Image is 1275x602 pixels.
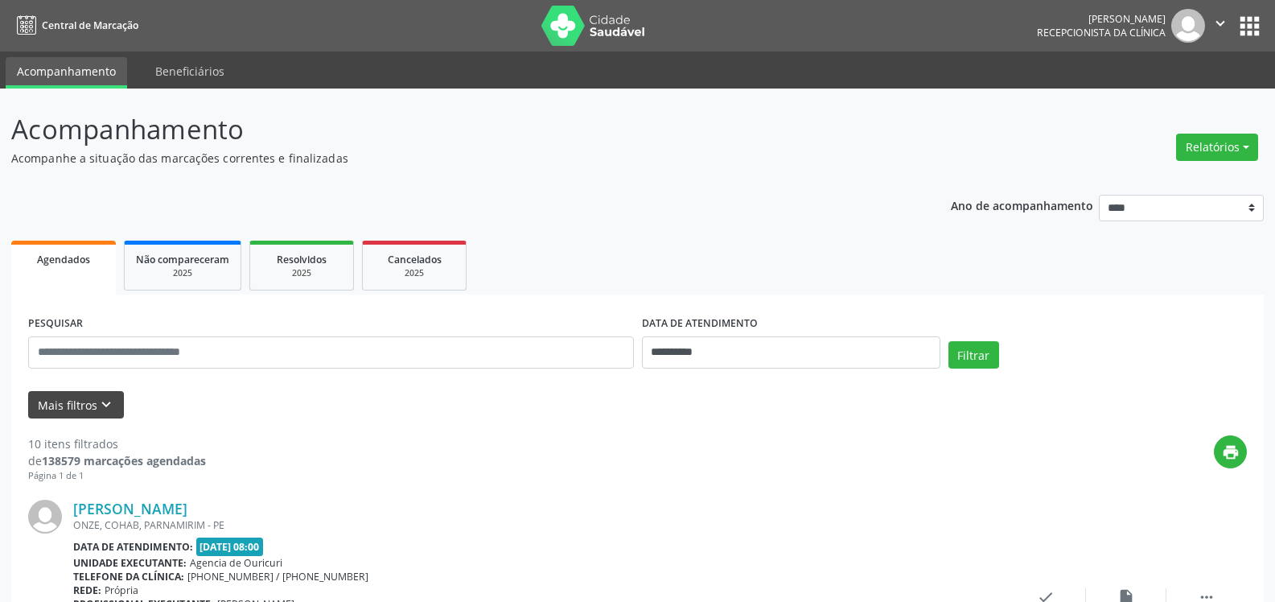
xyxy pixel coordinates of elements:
button: apps [1236,12,1264,40]
a: [PERSON_NAME] [73,500,187,517]
i: print [1222,443,1240,461]
button:  [1205,9,1236,43]
div: [PERSON_NAME] [1037,12,1166,26]
p: Acompanhamento [11,109,888,150]
b: Data de atendimento: [73,540,193,554]
span: Central de Marcação [42,19,138,32]
a: Beneficiários [144,57,236,85]
a: Acompanhamento [6,57,127,89]
b: Rede: [73,583,101,597]
span: Agendados [37,253,90,266]
img: img [28,500,62,534]
button: Filtrar [948,341,999,369]
p: Acompanhe a situação das marcações correntes e finalizadas [11,150,888,167]
i: keyboard_arrow_down [97,396,115,414]
span: [PHONE_NUMBER] / [PHONE_NUMBER] [187,570,368,583]
div: 2025 [261,267,342,279]
i:  [1211,14,1229,32]
div: Página 1 de 1 [28,469,206,483]
span: Resolvidos [277,253,327,266]
span: Própria [105,583,138,597]
label: DATA DE ATENDIMENTO [642,311,758,336]
div: 10 itens filtrados [28,435,206,452]
span: Agencia de Ouricuri [190,556,282,570]
a: Central de Marcação [11,12,138,39]
p: Ano de acompanhamento [951,195,1093,215]
button: Mais filtroskeyboard_arrow_down [28,391,124,419]
div: de [28,452,206,469]
strong: 138579 marcações agendadas [42,453,206,468]
b: Telefone da clínica: [73,570,184,583]
label: PESQUISAR [28,311,83,336]
span: Não compareceram [136,253,229,266]
button: print [1214,435,1247,468]
span: Recepcionista da clínica [1037,26,1166,39]
span: [DATE] 08:00 [196,538,264,556]
button: Relatórios [1176,134,1258,161]
b: Unidade executante: [73,556,187,570]
img: img [1171,9,1205,43]
span: Cancelados [388,253,442,266]
div: 2025 [374,267,454,279]
div: ONZE, COHAB, PARNAMIRIM - PE [73,518,1006,532]
div: 2025 [136,267,229,279]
